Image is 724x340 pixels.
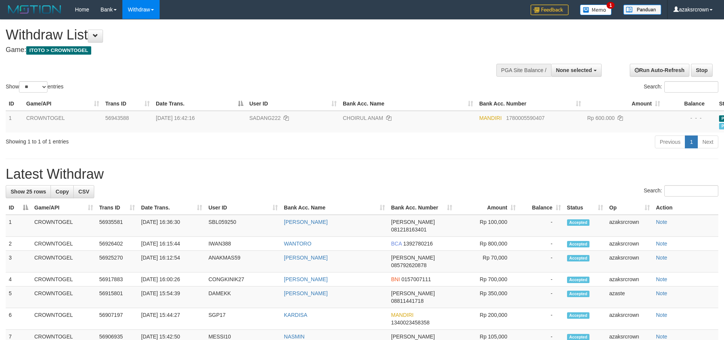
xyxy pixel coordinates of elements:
[663,97,716,111] th: Balance
[455,272,519,286] td: Rp 700,000
[96,308,138,330] td: 56907197
[519,215,564,237] td: -
[551,64,602,77] button: None selected
[567,255,590,261] span: Accepted
[284,334,304,340] a: NASMIN
[23,111,102,132] td: CROWNTOGEL
[391,241,402,247] span: BCA
[138,251,205,272] td: [DATE] 16:12:54
[205,272,281,286] td: CONGKINIK27
[391,312,413,318] span: MANDIRI
[23,97,102,111] th: Game/API: activate to sort column ascending
[281,201,388,215] th: Bank Acc. Name: activate to sort column ascending
[96,237,138,251] td: 56926402
[391,255,435,261] span: [PERSON_NAME]
[138,272,205,286] td: [DATE] 16:00:26
[156,115,195,121] span: [DATE] 16:42:16
[587,115,615,121] span: Rp 600.000
[606,201,653,215] th: Op: activate to sort column ascending
[556,67,592,73] span: None selected
[96,251,138,272] td: 56925270
[531,5,569,15] img: Feedback.jpg
[284,241,311,247] a: WANTORO
[584,97,663,111] th: Amount: activate to sort column ascending
[403,241,433,247] span: Copy 1392780216 to clipboard
[567,219,590,226] span: Accepted
[31,286,96,308] td: CROWNTOGEL
[6,4,63,15] img: MOTION_logo.png
[73,185,94,198] a: CSV
[284,276,328,282] a: [PERSON_NAME]
[606,272,653,286] td: azaksrcrown
[340,97,476,111] th: Bank Acc. Name: activate to sort column ascending
[31,308,96,330] td: CROWNTOGEL
[138,308,205,330] td: [DATE] 15:44:27
[6,167,718,182] h1: Latest Withdraw
[685,135,698,148] a: 1
[656,290,667,296] a: Note
[656,276,667,282] a: Note
[656,334,667,340] a: Note
[567,312,590,319] span: Accepted
[6,251,31,272] td: 3
[653,201,718,215] th: Action
[11,189,46,195] span: Show 25 rows
[205,215,281,237] td: SBL059250
[697,135,718,148] a: Next
[606,237,653,251] td: azaksrcrown
[105,115,129,121] span: 56943588
[388,201,455,215] th: Bank Acc. Number: activate to sort column ascending
[391,276,400,282] span: BNI
[664,185,718,197] input: Search:
[205,286,281,308] td: DAMEKK
[391,320,429,326] span: Copy 1340023458358 to clipboard
[656,241,667,247] a: Note
[6,237,31,251] td: 2
[567,291,590,297] span: Accepted
[96,272,138,286] td: 56917883
[284,255,328,261] a: [PERSON_NAME]
[205,201,281,215] th: User ID: activate to sort column ascending
[284,312,307,318] a: KARDISA
[691,64,713,77] a: Stop
[580,5,612,15] img: Button%20Memo.svg
[26,46,91,55] span: ITOTO > CROWNTOGEL
[6,135,296,145] div: Showing 1 to 1 of 1 entries
[519,272,564,286] td: -
[138,201,205,215] th: Date Trans.: activate to sort column ascending
[6,201,31,215] th: ID: activate to sort column descending
[606,308,653,330] td: azaksrcrown
[656,312,667,318] a: Note
[401,276,431,282] span: Copy 0157007111 to clipboard
[96,286,138,308] td: 56915801
[6,81,63,93] label: Show entries
[6,272,31,286] td: 4
[391,334,435,340] span: [PERSON_NAME]
[6,111,23,132] td: 1
[6,185,51,198] a: Show 25 rows
[19,81,48,93] select: Showentries
[31,201,96,215] th: Game/API: activate to sort column ascending
[664,81,718,93] input: Search:
[644,81,718,93] label: Search:
[6,286,31,308] td: 5
[138,237,205,251] td: [DATE] 16:15:44
[6,97,23,111] th: ID
[249,115,280,121] span: SADANG222
[655,135,685,148] a: Previous
[284,290,328,296] a: [PERSON_NAME]
[455,215,519,237] td: Rp 100,000
[455,201,519,215] th: Amount: activate to sort column ascending
[656,255,667,261] a: Note
[153,97,246,111] th: Date Trans.: activate to sort column descending
[102,97,153,111] th: Trans ID: activate to sort column ascending
[138,215,205,237] td: [DATE] 16:36:30
[644,185,718,197] label: Search:
[138,286,205,308] td: [DATE] 15:54:39
[567,277,590,283] span: Accepted
[391,298,424,304] span: Copy 08811441718 to clipboard
[31,251,96,272] td: CROWNTOGEL
[55,189,69,195] span: Copy
[96,215,138,237] td: 56935581
[31,215,96,237] td: CROWNTOGEL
